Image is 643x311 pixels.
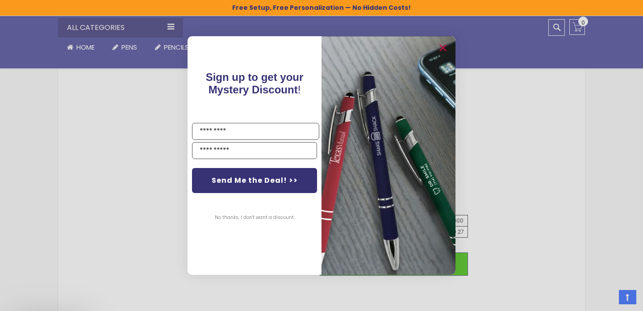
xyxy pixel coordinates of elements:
[210,206,299,229] button: No thanks, I don't want a discount.
[206,71,304,96] span: !
[436,41,450,55] button: Close dialog
[192,168,317,193] button: Send Me the Deal! >>
[206,71,304,96] span: Sign up to get your Mystery Discount
[321,36,455,274] img: pop-up-image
